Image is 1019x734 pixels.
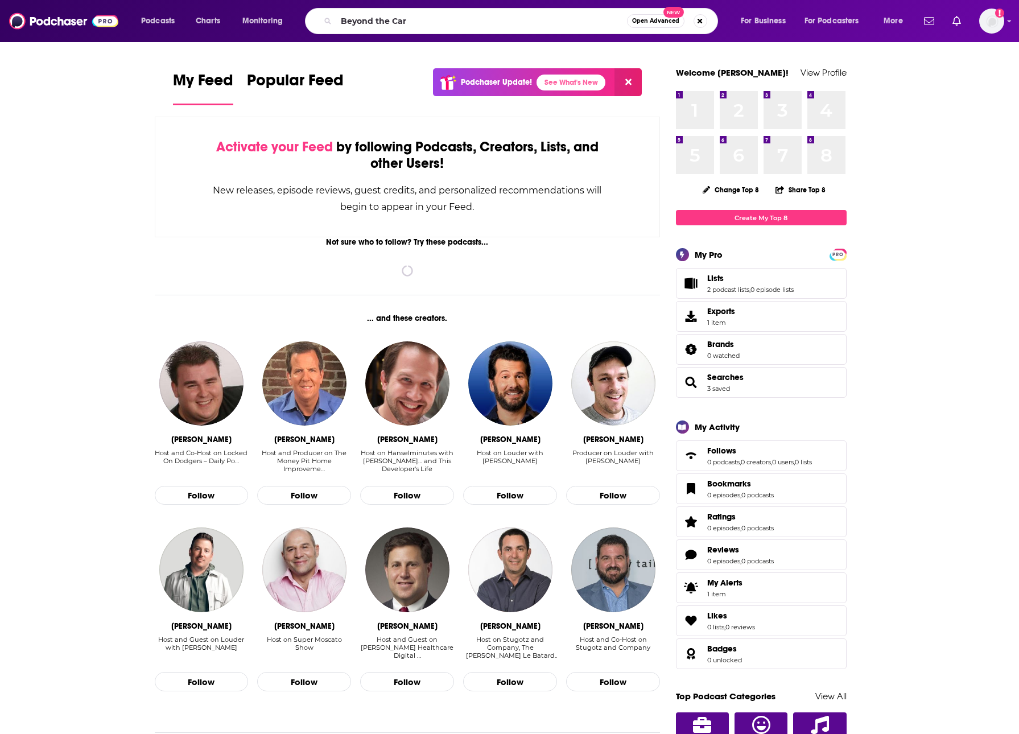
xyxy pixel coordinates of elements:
a: Show notifications dropdown [919,11,939,31]
button: Share Top 8 [775,179,826,201]
div: Steven Crowder [480,435,541,444]
a: Charts [188,12,227,30]
a: 2 podcast lists [707,286,749,294]
div: Host on Super Moscato Show [257,636,351,660]
div: Host and Guest on Becker’s Healthcare Digital … [360,636,454,660]
span: Badges [707,644,737,654]
span: Monitoring [242,13,283,29]
div: Host on Stugotz and Company, The Dan Le Batard Show with …, Le Batard & Friends Network, and Le B... [463,636,557,660]
a: Welcome [PERSON_NAME]! [676,67,789,78]
span: Charts [196,13,220,29]
p: Podchaser Update! [461,77,532,87]
div: My Pro [695,249,723,260]
div: Host and Guest on [PERSON_NAME] Healthcare Digital … [360,636,454,659]
span: , [724,623,725,631]
a: 0 podcasts [707,458,740,466]
button: open menu [797,12,876,30]
img: Scott Hanselman [365,341,449,426]
a: 0 episodes [707,524,740,532]
div: Search podcasts, credits, & more... [316,8,729,34]
div: Host and Guest on Louder with [PERSON_NAME] [155,636,249,651]
div: Host on Louder with [PERSON_NAME] [463,449,557,465]
span: My Alerts [707,578,742,588]
img: User Profile [979,9,1004,34]
a: 3 saved [707,385,730,393]
div: Dave Landau [171,621,232,631]
div: Garrett Morrison [583,435,643,444]
span: Follows [676,440,847,471]
a: 0 users [772,458,794,466]
a: PRO [831,250,845,258]
a: Likes [680,613,703,629]
span: For Business [741,13,786,29]
span: Exports [707,306,735,316]
div: Vincent Moscato [274,621,335,631]
a: Top Podcast Categories [676,691,775,702]
a: Badges [707,644,742,654]
a: Popular Feed [247,71,344,105]
a: Ratings [707,512,774,522]
button: Follow [155,486,249,505]
a: 0 episode lists [750,286,794,294]
a: Jeff Snider [159,341,244,426]
span: Exports [680,308,703,324]
div: Tom Kraeutler [274,435,335,444]
span: Ratings [707,512,736,522]
a: View Profile [801,67,847,78]
div: Host and Producer on The Money Pit Home Improveme… [257,449,351,473]
div: Jon Weiner [480,621,541,631]
span: Reviews [707,545,739,555]
span: Lists [707,273,724,283]
div: Scott Becker [377,621,438,631]
img: Garrett Morrison [571,341,655,426]
a: Tom Kraeutler [262,341,346,426]
span: Searches [676,367,847,398]
a: Lists [680,275,703,291]
span: Badges [676,638,847,669]
span: New [663,7,684,18]
button: Open AdvancedNew [627,14,684,28]
span: , [740,491,741,499]
a: Ratings [680,514,703,530]
a: Create My Top 8 [676,210,847,225]
a: 0 podcasts [741,524,774,532]
a: View All [815,691,847,702]
span: My Alerts [680,580,703,596]
div: Scott Hanselman [377,435,438,444]
a: 0 lists [707,623,724,631]
div: Host on Louder with Crowder [463,449,557,473]
img: Jon Weiner [468,527,552,612]
img: Dan Le Batard [571,527,655,612]
div: Host on Stugotz and Company, The [PERSON_NAME] Le Batard Show with …, Le Batard & Friends Network... [463,636,557,659]
a: Badges [680,646,703,662]
span: Popular Feed [247,71,344,97]
div: Dan Le Batard [583,621,643,631]
div: Host and Co-Host on Locked On Dodgers – Daily Po… [155,449,249,473]
div: New releases, episode reviews, guest credits, and personalized recommendations will begin to appe... [212,182,603,215]
div: Producer on Louder with Crowder [566,449,660,473]
a: Bookmarks [707,479,774,489]
span: , [771,458,772,466]
a: Follows [707,446,812,456]
span: , [740,524,741,532]
span: Bookmarks [676,473,847,504]
a: Lists [707,273,794,283]
div: Host and Guest on Louder with Crowder [155,636,249,660]
a: Show notifications dropdown [948,11,966,31]
div: Host on Hanselminutes with [PERSON_NAME]… and This Developer's Life [360,449,454,473]
a: 0 podcasts [741,491,774,499]
button: Follow [360,486,454,505]
button: Show profile menu [979,9,1004,34]
div: Host and Co-Host on Stugotz and Company [566,636,660,651]
span: Brands [707,339,734,349]
img: Podchaser - Follow, Share and Rate Podcasts [9,10,118,32]
svg: Add a profile image [995,9,1004,18]
span: Reviews [676,539,847,570]
a: 0 episodes [707,557,740,565]
span: , [740,458,741,466]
